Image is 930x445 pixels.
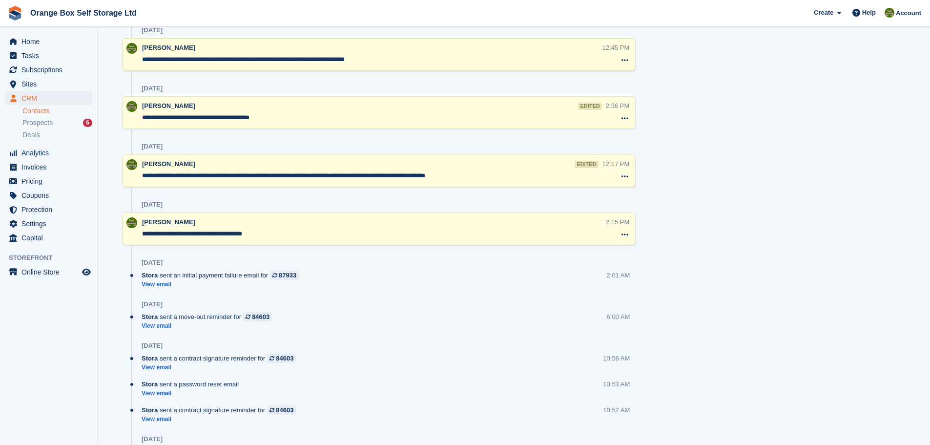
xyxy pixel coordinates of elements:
span: Stora [142,354,158,363]
a: Preview store [81,266,92,278]
img: Pippa White [885,8,894,18]
div: 84603 [252,312,269,321]
a: 84603 [243,312,272,321]
div: 12:45 PM [602,43,630,52]
span: Invoices [21,160,80,174]
div: 87933 [279,271,296,280]
div: [DATE] [142,85,163,92]
span: Capital [21,231,80,245]
a: View email [142,363,301,372]
span: Prospects [22,118,53,127]
a: menu [5,203,92,216]
a: menu [5,217,92,231]
span: Stora [142,405,158,415]
span: Tasks [21,49,80,63]
div: 12:17 PM [602,159,630,169]
div: [DATE] [142,143,163,150]
span: Deals [22,130,40,140]
img: stora-icon-8386f47178a22dfd0bd8f6a31ec36ba5ce8667c1dd55bd0f319d3a0aa187defe.svg [8,6,22,21]
a: 84603 [267,354,296,363]
div: sent a password reset email [142,380,244,389]
div: [DATE] [142,26,163,34]
a: menu [5,174,92,188]
img: Pippa White [126,217,137,228]
img: Pippa White [126,159,137,170]
div: edited [575,161,598,168]
span: Coupons [21,189,80,202]
div: 10:52 AM [603,405,630,415]
a: menu [5,63,92,77]
a: View email [142,415,301,424]
span: Stora [142,312,158,321]
a: 84603 [267,405,296,415]
span: Sites [21,77,80,91]
span: [PERSON_NAME] [142,160,195,168]
span: [PERSON_NAME] [142,44,195,51]
span: Protection [21,203,80,216]
span: Analytics [21,146,80,160]
a: menu [5,35,92,48]
div: sent a move-out reminder for [142,312,277,321]
div: edited [578,103,601,110]
div: 6:00 AM [607,312,630,321]
span: [PERSON_NAME] [142,102,195,109]
a: View email [142,322,277,330]
span: Create [814,8,833,18]
a: View email [142,389,244,398]
a: menu [5,265,92,279]
a: menu [5,77,92,91]
a: Prospects 6 [22,118,92,128]
a: menu [5,231,92,245]
div: [DATE] [142,300,163,308]
span: Stora [142,271,158,280]
div: [DATE] [142,259,163,267]
span: Pricing [21,174,80,188]
a: Deals [22,130,92,140]
span: Account [896,8,921,18]
div: 6 [83,119,92,127]
a: menu [5,160,92,174]
span: Online Store [21,265,80,279]
span: Settings [21,217,80,231]
div: sent a contract signature reminder for [142,354,301,363]
a: menu [5,91,92,105]
div: 10:53 AM [603,380,630,389]
a: menu [5,189,92,202]
span: Help [862,8,876,18]
span: Home [21,35,80,48]
img: Pippa White [126,43,137,54]
a: Orange Box Self Storage Ltd [26,5,141,21]
div: 84603 [276,405,293,415]
a: menu [5,49,92,63]
div: 84603 [276,354,293,363]
a: menu [5,146,92,160]
div: sent an initial payment failure email for [142,271,304,280]
img: Pippa White [126,101,137,112]
div: 2:01 AM [607,271,630,280]
span: Subscriptions [21,63,80,77]
div: 2:15 PM [606,217,629,227]
div: [DATE] [142,435,163,443]
span: CRM [21,91,80,105]
a: 87933 [270,271,299,280]
span: Stora [142,380,158,389]
div: 2:36 PM [606,101,629,110]
span: [PERSON_NAME] [142,218,195,226]
span: Storefront [9,253,97,263]
div: [DATE] [142,201,163,209]
a: View email [142,280,304,289]
div: sent a contract signature reminder for [142,405,301,415]
a: Contacts [22,106,92,116]
div: [DATE] [142,342,163,350]
div: 10:56 AM [603,354,630,363]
